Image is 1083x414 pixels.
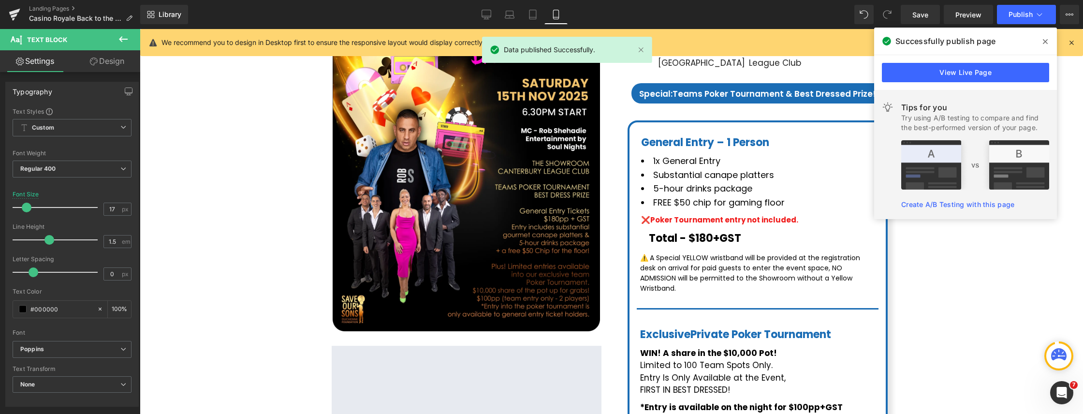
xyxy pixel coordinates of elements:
[997,5,1056,24] button: Publish
[687,298,691,313] span: t
[509,202,601,217] span: Total - $180+GST
[518,3,570,15] strong: Dress Code:
[13,329,132,336] div: Font
[500,330,739,343] p: Limited to 100 Team Spots Only.
[500,318,637,330] span: WIN! A share in the $10,000 Pot!
[882,63,1049,82] a: View Live Page
[13,288,132,295] div: Text Color
[13,82,52,96] div: Typography
[27,36,67,44] span: Text Block
[501,186,739,197] p: ❌
[499,60,737,70] h3: Special:
[501,106,629,121] span: General Entry – 1 Person
[32,124,54,132] b: Custom
[13,150,132,157] div: Font Weight
[882,102,893,113] img: light.svg
[878,5,897,24] button: Redo
[498,5,521,24] a: Laptop
[854,5,874,24] button: Undo
[544,5,568,24] a: Mobile
[500,384,692,409] span: (Purchases can only be made in teams of 2 = $200+GST)
[108,301,131,318] div: %
[504,44,595,55] span: Data published Successfully.
[72,50,142,72] a: Design
[20,345,44,354] i: Poppins
[1050,381,1073,404] iframe: Intercom live chat
[161,37,604,48] p: We recommend you to design in Desktop first to ensure the responsive layout would display correct...
[13,191,39,198] div: Font Size
[500,224,734,265] p: ⚠️
[944,5,993,24] a: Preview
[20,381,35,388] b: None
[13,107,132,115] div: Text Styles
[13,366,132,372] div: Text Transform
[500,224,720,264] span: A Special YELLOW wristband will be provided at the registration desk on arrival for paid guests t...
[955,10,981,20] span: Preview
[518,16,558,28] strong: Location:
[901,113,1049,133] div: Try using A/B testing to compare and find the best-performed version of your page.
[501,153,739,167] li: 5-hour drinks package
[521,5,544,24] a: Tablet
[122,206,130,212] span: px
[122,238,130,245] span: em
[544,298,551,313] span: e
[1060,5,1079,24] button: More
[516,3,744,16] div: Back to the 80’s
[533,59,736,71] span: Teams Poker Tournament & Best Dressed Prize!
[609,28,661,40] span: League Club
[901,200,1014,208] a: Create A/B Testing with this page
[494,3,516,16] p: 🎉
[29,15,122,22] span: Casino Royale Back to the 80’s
[500,343,739,355] p: Entry Is Only Available at the Event,
[1009,11,1033,18] span: Publish
[13,223,132,230] div: Line Height
[501,125,739,139] li: 1x General Entry
[29,5,140,13] a: Landing Pages
[122,271,130,277] span: px
[500,372,703,384] span: *Entry is available on the night for $100pp+GST
[901,140,1049,190] img: tip.png
[500,298,544,313] span: Exclusiv
[20,165,56,172] b: Regular 400
[30,304,92,314] input: Color
[159,10,181,19] span: Library
[895,35,995,47] span: Successfully publish page
[500,355,739,368] p: FIRST IN BEST DRESSED!
[901,102,1049,113] div: Tips for you
[475,5,498,24] a: Desktop
[13,256,132,263] div: Letter Spacing
[511,186,659,196] span: Poker Tournament entry not included.
[501,139,739,153] li: Substantial canape platters
[494,16,516,30] p: 📍
[501,167,739,181] li: FREE $50 chip for gaming floor
[1070,381,1078,389] span: 7
[140,5,188,24] a: New Library
[551,298,687,313] span: Private Poker Tournamen
[912,10,928,20] span: Save
[516,16,744,41] div: The Showroom, [GEOGRAPHIC_DATA]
